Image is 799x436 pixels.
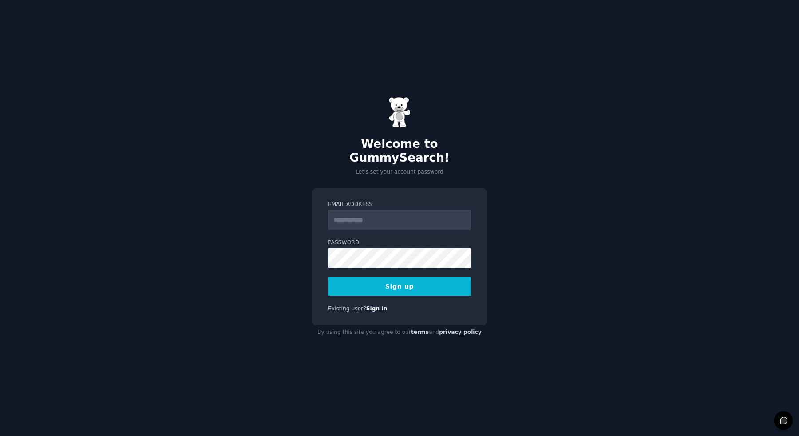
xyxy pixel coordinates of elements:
label: Email Address [328,201,471,209]
a: privacy policy [439,329,482,335]
span: Existing user? [328,305,366,312]
h2: Welcome to GummySearch! [312,137,487,165]
a: Sign in [366,305,388,312]
a: terms [411,329,429,335]
label: Password [328,239,471,247]
p: Let's set your account password [312,168,487,176]
button: Sign up [328,277,471,296]
img: Gummy Bear [388,97,411,128]
div: By using this site you agree to our and [312,325,487,340]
